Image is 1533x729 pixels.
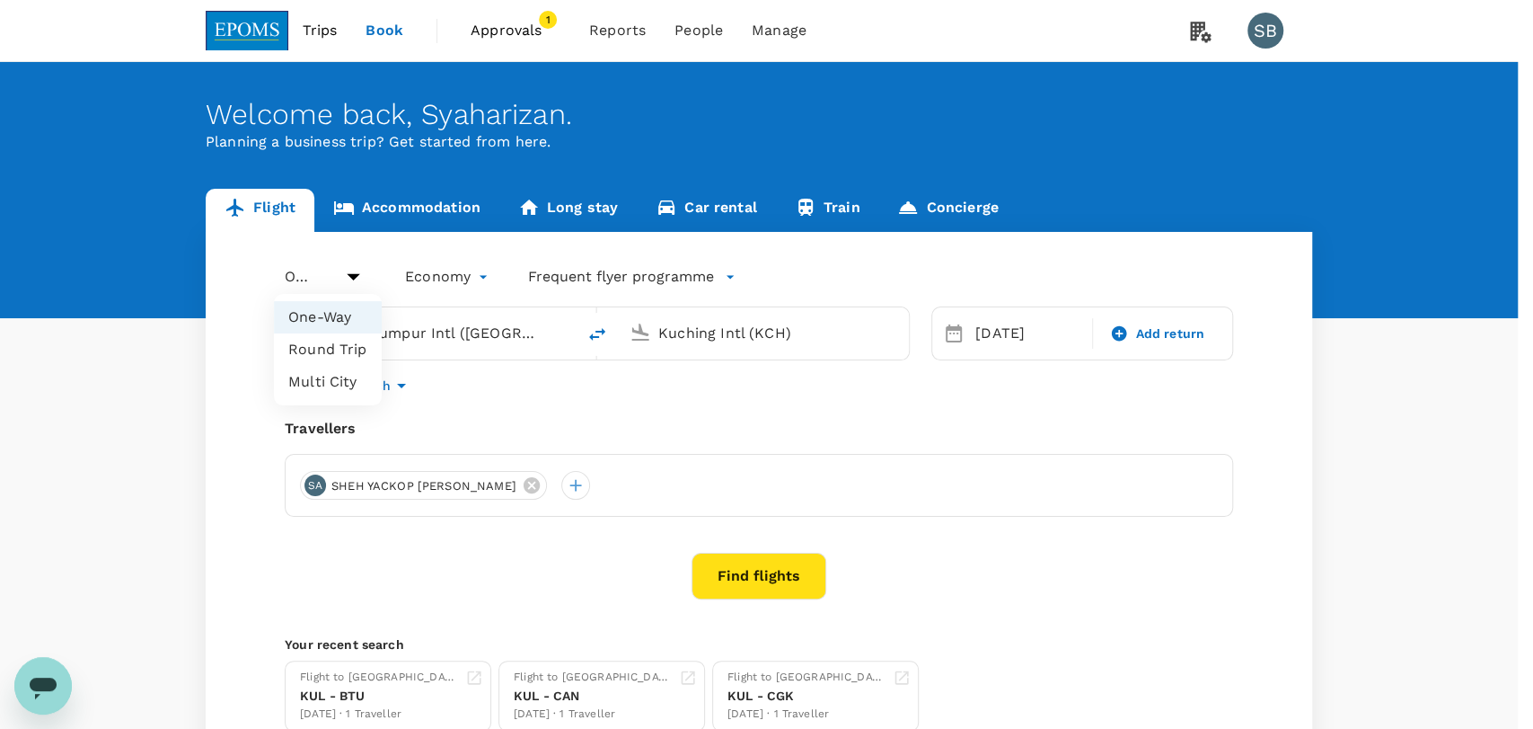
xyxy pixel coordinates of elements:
[314,189,499,232] a: Accommodation
[658,319,871,347] input: Going to
[637,189,776,232] a: Car rental
[274,366,382,398] li: Multi City
[589,20,646,41] span: Reports
[285,418,1233,440] div: Travellers
[576,313,619,356] button: delete
[471,20,560,41] span: Approvals
[896,331,900,334] button: Open
[878,189,1017,232] a: Concierge
[514,687,672,706] div: KUL - CAN
[1135,324,1204,343] span: Add return
[303,20,338,41] span: Trips
[499,189,637,232] a: Long stay
[692,553,826,600] button: Find flights
[514,706,672,724] div: [DATE] · 1 Traveller
[300,706,458,724] div: [DATE] · 1 Traveller
[206,98,1312,131] div: Welcome back , Syaharizan .
[274,301,382,333] li: One-Way
[727,687,885,706] div: KUL - CGK
[321,477,527,495] span: SHEH YACKOP [PERSON_NAME]
[405,262,492,291] div: Economy
[206,131,1312,153] p: Planning a business trip? Get started from here.
[563,331,567,334] button: Open
[14,657,72,715] iframe: Button to launch messaging window
[968,316,1088,351] div: [DATE]
[727,669,885,687] div: Flight to [GEOGRAPHIC_DATA]
[674,20,723,41] span: People
[285,262,338,291] div: One-Way
[206,189,314,232] a: Flight
[752,20,806,41] span: Manage
[776,189,879,232] a: Train
[300,687,458,706] div: KUL - BTU
[325,319,538,347] input: Depart from
[727,706,885,724] div: [DATE] · 1 Traveller
[539,11,557,29] span: 1
[1247,13,1283,49] div: SB
[528,266,714,288] p: Frequent flyer programme
[514,669,672,687] div: Flight to [GEOGRAPHIC_DATA]
[366,20,403,41] span: Book
[304,475,326,496] div: SA
[274,333,382,366] li: Round Trip
[206,11,288,50] img: EPOMS SDN BHD
[300,669,458,687] div: Flight to [GEOGRAPHIC_DATA]
[285,636,1233,653] p: Your recent search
